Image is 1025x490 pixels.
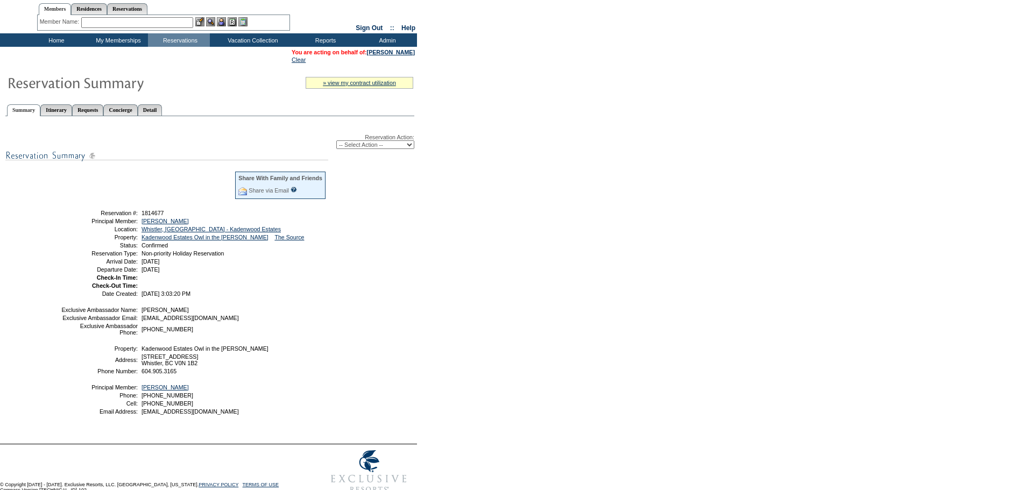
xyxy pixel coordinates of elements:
[401,24,415,32] a: Help
[249,187,289,194] a: Share via Email
[228,17,237,26] img: Reservations
[148,33,210,47] td: Reservations
[72,104,103,116] a: Requests
[61,392,138,399] td: Phone:
[103,104,137,116] a: Concierge
[199,482,238,487] a: PRIVACY POLICY
[61,353,138,366] td: Address:
[61,315,138,321] td: Exclusive Ambassador Email:
[195,17,204,26] img: b_edit.gif
[61,210,138,216] td: Reservation #:
[142,408,239,415] span: [EMAIL_ADDRESS][DOMAIN_NAME]
[7,72,222,93] img: Reservaton Summary
[61,323,138,336] td: Exclusive Ambassador Phone:
[142,250,224,257] span: Non-priority Holiday Reservation
[142,218,189,224] a: [PERSON_NAME]
[61,242,138,248] td: Status:
[142,368,176,374] span: 604.905.3165
[323,80,396,86] a: » view my contract utilization
[142,353,198,366] span: [STREET_ADDRESS] Whistler, BC V0N 1B2
[293,33,355,47] td: Reports
[5,149,328,162] img: subTtlResSummary.gif
[142,345,268,352] span: Kadenwood Estates Owl in the [PERSON_NAME]
[142,242,168,248] span: Confirmed
[142,392,193,399] span: [PHONE_NUMBER]
[274,234,304,240] a: The Source
[142,210,164,216] span: 1814677
[61,234,138,240] td: Property:
[356,24,383,32] a: Sign Out
[142,384,189,390] a: [PERSON_NAME]
[97,274,138,281] strong: Check-In Time:
[355,33,417,47] td: Admin
[390,24,394,32] span: ::
[61,384,138,390] td: Principal Member:
[61,400,138,407] td: Cell:
[206,17,215,26] img: View
[367,49,415,55] a: [PERSON_NAME]
[61,345,138,352] td: Property:
[142,234,268,240] a: Kadenwood Estates Owl in the [PERSON_NAME]
[138,104,162,116] a: Detail
[61,290,138,297] td: Date Created:
[142,315,239,321] span: [EMAIL_ADDRESS][DOMAIN_NAME]
[142,307,189,313] span: [PERSON_NAME]
[92,282,138,289] strong: Check-Out Time:
[238,17,248,26] img: b_calculator.gif
[61,250,138,257] td: Reservation Type:
[61,266,138,273] td: Departure Date:
[61,258,138,265] td: Arrival Date:
[243,482,279,487] a: TERMS OF USE
[142,266,160,273] span: [DATE]
[238,175,322,181] div: Share With Family and Friends
[61,408,138,415] td: Email Address:
[142,258,160,265] span: [DATE]
[61,226,138,232] td: Location:
[24,33,86,47] td: Home
[107,3,147,15] a: Reservations
[291,187,297,193] input: What is this?
[71,3,107,15] a: Residences
[210,33,293,47] td: Vacation Collection
[292,49,415,55] span: You are acting on behalf of:
[39,3,72,15] a: Members
[142,290,190,297] span: [DATE] 3:03:20 PM
[142,326,193,332] span: [PHONE_NUMBER]
[61,218,138,224] td: Principal Member:
[61,368,138,374] td: Phone Number:
[142,226,281,232] a: Whistler, [GEOGRAPHIC_DATA] - Kadenwood Estates
[86,33,148,47] td: My Memberships
[40,17,81,26] div: Member Name:
[217,17,226,26] img: Impersonate
[5,134,414,149] div: Reservation Action:
[142,400,193,407] span: [PHONE_NUMBER]
[40,104,72,116] a: Itinerary
[7,104,40,116] a: Summary
[292,56,306,63] a: Clear
[61,307,138,313] td: Exclusive Ambassador Name:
